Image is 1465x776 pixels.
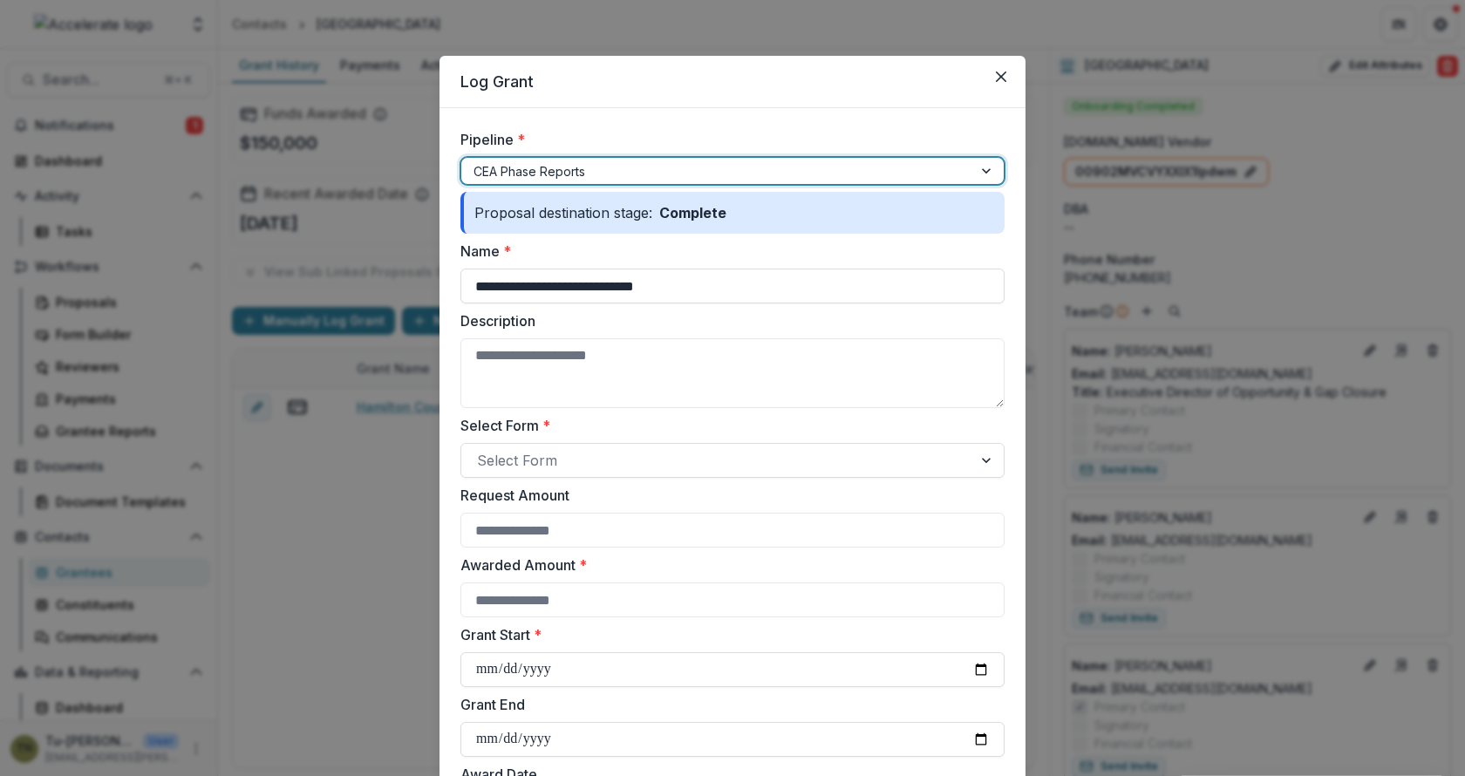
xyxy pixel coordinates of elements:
[460,624,994,645] label: Grant Start
[987,63,1015,91] button: Close
[460,555,994,575] label: Awarded Amount
[439,56,1025,108] header: Log Grant
[652,202,733,223] p: Complete
[460,310,994,331] label: Description
[460,192,1005,234] div: Proposal destination stage:
[460,129,994,150] label: Pipeline
[460,694,994,715] label: Grant End
[460,415,994,436] label: Select Form
[460,485,994,506] label: Request Amount
[460,241,994,262] label: Name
